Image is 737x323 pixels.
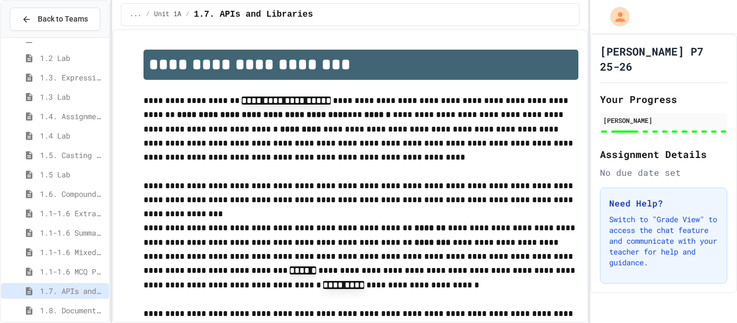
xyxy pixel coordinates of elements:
button: Back to Teams [10,8,100,31]
span: 1.7. APIs and Libraries [40,285,105,297]
span: 1.1-1.6 MCQ Practice [40,266,105,277]
span: 1.1-1.6 Mixed Up Code Practice [40,246,105,258]
span: 1.5 Lab [40,169,105,180]
span: 1.4. Assignment and Input [40,111,105,122]
span: 1.7. APIs and Libraries [194,8,313,21]
span: ... [130,10,142,19]
span: 1.8. Documentation with Comments and Preconditions [40,305,105,316]
span: Back to Teams [38,13,88,25]
h2: Your Progress [600,92,727,107]
h3: Need Help? [609,197,718,210]
span: / [146,10,149,19]
span: Unit 1A [154,10,181,19]
span: 1.5. Casting and Ranges of Values [40,149,105,161]
span: 1.1-1.6 Summary [40,227,105,238]
span: / [186,10,189,19]
div: No due date set [600,166,727,179]
span: 1.2 Lab [40,52,105,64]
span: 1.4 Lab [40,130,105,141]
div: [PERSON_NAME] [603,115,724,125]
span: 1.1-1.6 Extra Coding Practice [40,208,105,219]
span: 1.6. Compound Assignment Operators [40,188,105,200]
h2: Assignment Details [600,147,727,162]
p: Switch to "Grade View" to access the chat feature and communicate with your teacher for help and ... [609,214,718,268]
div: My Account [599,4,632,29]
span: 1.3 Lab [40,91,105,102]
h1: [PERSON_NAME] P7 25-26 [600,44,727,74]
span: 1.3. Expressions and Output [New] [40,72,105,83]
